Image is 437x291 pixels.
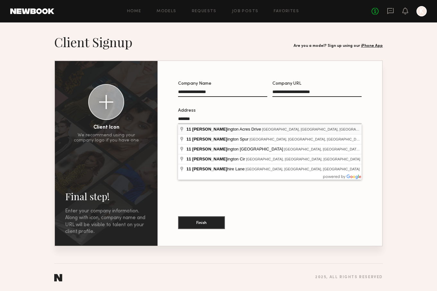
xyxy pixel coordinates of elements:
[65,208,147,235] div: Enter your company information. Along with icon, company name and URL will be visible to talent o...
[186,157,191,161] span: 11
[186,157,246,161] span: ington Cir
[192,127,227,132] span: [PERSON_NAME]
[416,6,427,16] a: K
[262,127,376,131] span: [GEOGRAPHIC_DATA], [GEOGRAPHIC_DATA], [GEOGRAPHIC_DATA]
[272,81,362,86] div: Company URL
[93,125,119,130] div: Client Icon
[272,90,362,97] input: Company URL
[192,157,227,161] span: [PERSON_NAME]
[186,167,245,171] span: hire Lane
[294,44,383,48] div: Are you a model? Sign up using our
[186,137,250,141] span: ington Spur
[186,147,284,151] span: ington [GEOGRAPHIC_DATA]
[315,275,383,279] div: 2025 , all rights reserved
[186,147,191,151] span: 11
[178,116,362,124] input: Address
[245,167,360,171] span: [GEOGRAPHIC_DATA], [GEOGRAPHIC_DATA], [GEOGRAPHIC_DATA]
[65,190,147,203] h2: Final step!
[157,9,176,13] a: Models
[274,9,299,13] a: Favorites
[186,137,227,141] span: 11 [PERSON_NAME]
[192,147,227,151] span: [PERSON_NAME]
[232,9,259,13] a: Job Posts
[250,137,364,141] span: [GEOGRAPHIC_DATA], [GEOGRAPHIC_DATA], [GEOGRAPHIC_DATA]
[186,167,191,171] span: 11
[178,216,225,229] button: Finish
[192,167,227,171] span: [PERSON_NAME]
[284,147,398,151] span: [GEOGRAPHIC_DATA], [GEOGRAPHIC_DATA], [GEOGRAPHIC_DATA]
[186,127,191,132] span: 11
[178,108,362,113] div: Address
[192,9,217,13] a: Requests
[246,157,360,161] span: [GEOGRAPHIC_DATA], [GEOGRAPHIC_DATA], [GEOGRAPHIC_DATA]
[74,133,139,143] div: We recommend using your company logo if you have one
[361,44,383,48] a: iPhone App
[54,34,133,50] h1: Client Signup
[178,81,267,86] div: Company Name
[178,90,267,97] input: Company Name
[127,9,141,13] a: Home
[186,127,262,132] span: ington Acres Drive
